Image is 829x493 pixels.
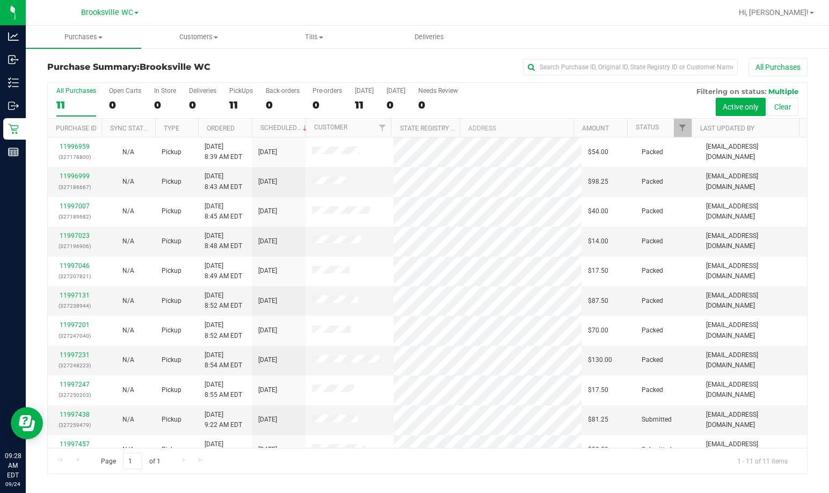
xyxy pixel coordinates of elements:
[205,410,242,430] span: [DATE] 9:22 AM EDT
[122,297,134,305] span: Not Applicable
[60,143,90,150] a: 11996959
[373,119,391,137] a: Filter
[400,125,456,132] a: State Registry ID
[205,231,242,251] span: [DATE] 8:48 AM EDT
[588,445,608,455] span: $58.50
[162,266,181,276] span: Pickup
[122,327,134,334] span: Not Applicable
[588,236,608,247] span: $14.00
[588,296,608,306] span: $87.50
[418,99,458,111] div: 0
[154,99,176,111] div: 0
[54,152,95,162] p: (327178800)
[162,147,181,157] span: Pickup
[141,26,257,48] a: Customers
[748,58,808,76] button: All Purchases
[122,206,134,216] button: N/A
[642,206,663,216] span: Packed
[642,177,663,187] span: Packed
[642,415,672,425] span: Submitted
[312,99,342,111] div: 0
[122,267,134,274] span: Not Applicable
[729,453,796,469] span: 1 - 11 of 11 items
[189,87,216,95] div: Deliveries
[122,266,134,276] button: N/A
[122,355,134,365] button: N/A
[642,385,663,395] span: Packed
[588,415,608,425] span: $81.25
[355,87,374,95] div: [DATE]
[60,232,90,240] a: 11997023
[122,236,134,247] button: N/A
[162,325,181,336] span: Pickup
[674,119,692,137] a: Filter
[706,410,801,430] span: [EMAIL_ADDRESS][DOMAIN_NAME]
[260,124,309,132] a: Scheduled
[588,177,608,187] span: $98.25
[642,296,663,306] span: Packed
[154,87,176,95] div: In Store
[355,99,374,111] div: 11
[460,119,573,137] th: Address
[122,415,134,425] button: N/A
[706,171,801,192] span: [EMAIL_ADDRESS][DOMAIN_NAME]
[54,271,95,281] p: (327207821)
[258,206,277,216] span: [DATE]
[60,381,90,388] a: 11997247
[258,355,277,365] span: [DATE]
[739,8,809,17] span: Hi, [PERSON_NAME]!
[5,480,21,488] p: 09/24
[706,261,801,281] span: [EMAIL_ADDRESS][DOMAIN_NAME]
[54,301,95,311] p: (327238944)
[122,385,134,395] button: N/A
[60,292,90,299] a: 11997131
[588,266,608,276] span: $17.50
[205,142,242,162] span: [DATE] 8:39 AM EDT
[696,87,766,96] span: Filtering on status:
[205,201,242,222] span: [DATE] 8:45 AM EDT
[207,125,235,132] a: Ordered
[123,453,142,469] input: 1
[109,87,141,95] div: Open Carts
[26,26,141,48] a: Purchases
[588,355,612,365] span: $130.00
[122,445,134,455] button: N/A
[54,360,95,371] p: (327248223)
[92,453,169,469] span: Page of 1
[523,59,738,75] input: Search Purchase ID, Original ID, State Registry ID or Customer Name...
[162,296,181,306] span: Pickup
[258,445,277,455] span: [DATE]
[60,411,90,418] a: 11997438
[700,125,754,132] a: Last Updated By
[205,380,242,400] span: [DATE] 8:55 AM EDT
[229,87,253,95] div: PickUps
[205,320,242,340] span: [DATE] 8:52 AM EDT
[54,390,95,400] p: (327250203)
[642,325,663,336] span: Packed
[8,54,19,65] inline-svg: Inbound
[56,87,96,95] div: All Purchases
[582,125,609,132] a: Amount
[229,99,253,111] div: 11
[8,124,19,134] inline-svg: Retail
[60,440,90,448] a: 11997457
[142,32,256,42] span: Customers
[56,99,96,111] div: 11
[266,99,300,111] div: 0
[54,331,95,341] p: (327247040)
[642,355,663,365] span: Packed
[400,32,459,42] span: Deliveries
[162,236,181,247] span: Pickup
[11,407,43,439] iframe: Resource center
[122,386,134,394] span: Not Applicable
[54,241,95,251] p: (327196906)
[706,142,801,162] span: [EMAIL_ADDRESS][DOMAIN_NAME]
[122,178,134,185] span: Not Applicable
[122,416,134,423] span: Not Applicable
[706,201,801,222] span: [EMAIL_ADDRESS][DOMAIN_NAME]
[122,446,134,453] span: Not Applicable
[257,32,371,42] span: Tills
[767,98,798,116] button: Clear
[54,182,95,192] p: (327186667)
[47,62,301,72] h3: Purchase Summary:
